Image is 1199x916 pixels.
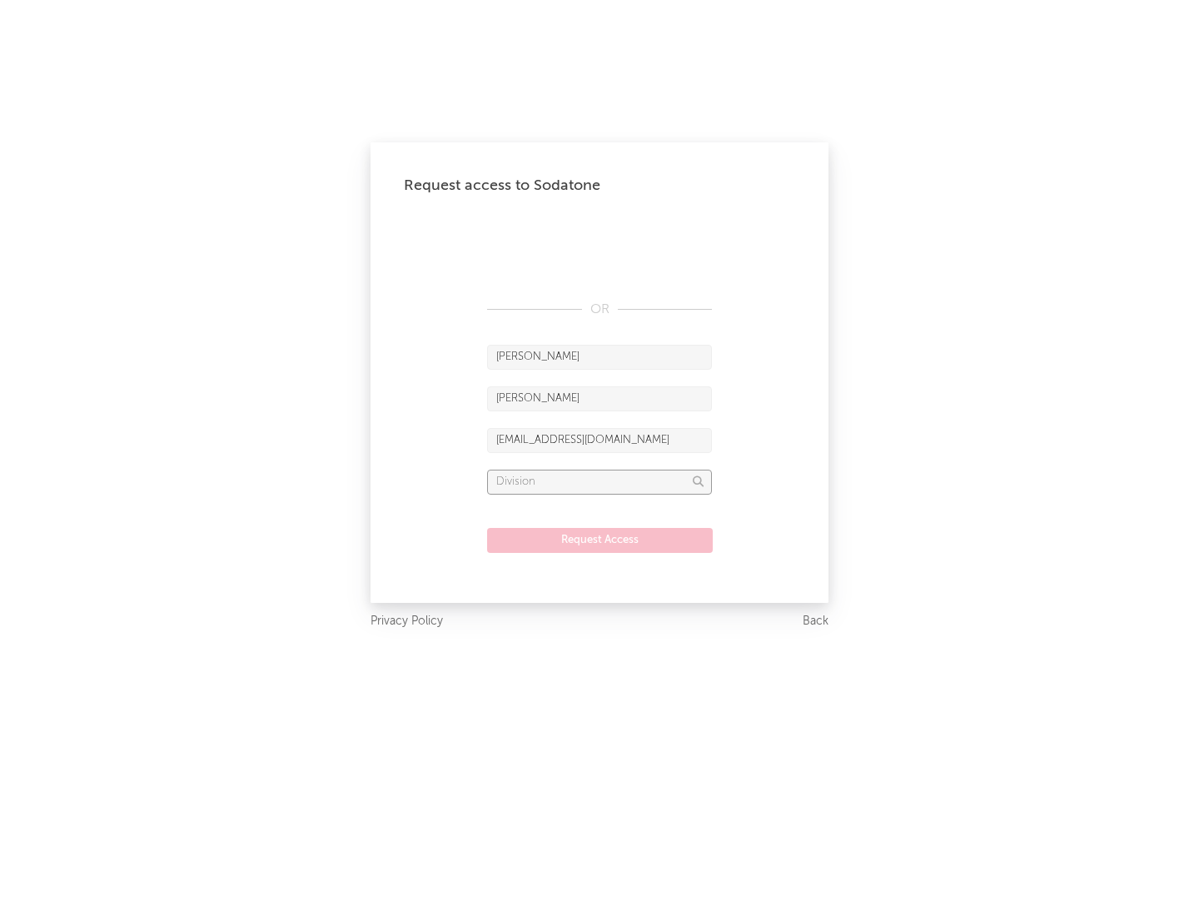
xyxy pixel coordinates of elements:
input: Division [487,470,712,495]
input: First Name [487,345,712,370]
div: Request access to Sodatone [404,176,795,196]
button: Request Access [487,528,713,553]
a: Back [803,611,828,632]
input: Last Name [487,386,712,411]
input: Email [487,428,712,453]
div: OR [487,300,712,320]
a: Privacy Policy [371,611,443,632]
